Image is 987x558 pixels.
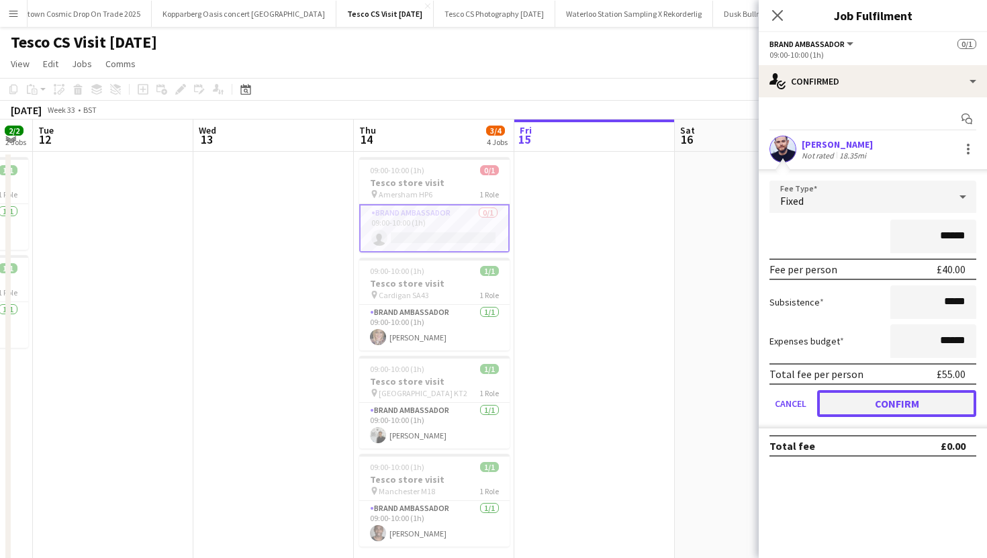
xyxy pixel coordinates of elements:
span: 0/1 [957,39,976,49]
span: 14 [357,132,376,147]
span: 16 [678,132,695,147]
div: [PERSON_NAME] [802,138,873,150]
span: 1 Role [479,486,499,496]
button: Tesco CS Visit [DATE] [336,1,434,27]
app-card-role: Brand Ambassador1/109:00-10:00 (1h)[PERSON_NAME] [359,305,510,351]
app-job-card: 09:00-10:00 (1h)1/1Tesco store visit Manchester M181 RoleBrand Ambassador1/109:00-10:00 (1h)[PERS... [359,454,510,547]
span: View [11,58,30,70]
a: Edit [38,55,64,73]
app-job-card: 09:00-10:00 (1h)0/1Tesco store visit Amersham HP61 RoleBrand Ambassador0/109:00-10:00 (1h) [359,157,510,252]
span: 09:00-10:00 (1h) [370,165,424,175]
button: Kopparberg Oasis concert [GEOGRAPHIC_DATA] [152,1,336,27]
span: Wed [199,124,216,136]
span: 09:00-10:00 (1h) [370,462,424,472]
span: Jobs [72,58,92,70]
span: Fixed [780,194,804,207]
app-job-card: 09:00-10:00 (1h)1/1Tesco store visit Cardigan SA431 RoleBrand Ambassador1/109:00-10:00 (1h)[PERSO... [359,258,510,351]
span: 09:00-10:00 (1h) [370,266,424,276]
span: [GEOGRAPHIC_DATA] KT2 [379,388,467,398]
div: £55.00 [937,367,966,381]
div: Total fee [769,439,815,453]
h3: Tesco store visit [359,277,510,289]
h3: Tesco store visit [359,473,510,485]
span: Thu [359,124,376,136]
div: Fee per person [769,263,837,276]
span: 12 [36,132,54,147]
a: Jobs [66,55,97,73]
span: Tue [38,124,54,136]
button: Brand Ambassador [769,39,855,49]
app-card-role: Brand Ambassador1/109:00-10:00 (1h)[PERSON_NAME] [359,501,510,547]
button: Tesco CS Photography [DATE] [434,1,555,27]
app-card-role: Brand Ambassador0/109:00-10:00 (1h) [359,204,510,252]
span: Manchester M18 [379,486,435,496]
span: 3/4 [486,126,505,136]
h3: Tesco store visit [359,375,510,387]
div: BST [83,105,97,115]
label: Subsistence [769,296,824,308]
div: £0.00 [941,439,966,453]
span: Fri [520,124,532,136]
h3: Job Fulfilment [759,7,987,24]
app-job-card: 09:00-10:00 (1h)1/1Tesco store visit [GEOGRAPHIC_DATA] KT21 RoleBrand Ambassador1/109:00-10:00 (1... [359,356,510,449]
button: Cancel [769,390,812,417]
span: Comms [105,58,136,70]
div: Not rated [802,150,837,160]
div: Confirmed [759,65,987,97]
button: Dusk Bullring events [713,1,805,27]
span: 13 [197,132,216,147]
app-card-role: Brand Ambassador1/109:00-10:00 (1h)[PERSON_NAME] [359,403,510,449]
span: 1/1 [480,364,499,374]
button: Confirm [817,390,976,417]
span: 1 Role [479,388,499,398]
span: 09:00-10:00 (1h) [370,364,424,374]
div: 4 Jobs [487,137,508,147]
span: Week 33 [44,105,78,115]
h3: Tesco store visit [359,177,510,189]
span: 1 Role [479,189,499,199]
span: Brand Ambassador [769,39,845,49]
span: Cardigan SA43 [379,290,429,300]
span: 1/1 [480,266,499,276]
a: View [5,55,35,73]
label: Expenses budget [769,335,844,347]
h1: Tesco CS Visit [DATE] [11,32,157,52]
span: Sat [680,124,695,136]
div: 09:00-10:00 (1h) [769,50,976,60]
span: 0/1 [480,165,499,175]
span: 1 Role [479,290,499,300]
span: Edit [43,58,58,70]
button: Waterloo Station Sampling X Rekorderlig [555,1,713,27]
div: Total fee per person [769,367,863,381]
div: [DATE] [11,103,42,117]
div: £40.00 [937,263,966,276]
div: 18.35mi [837,150,869,160]
a: Comms [100,55,141,73]
span: 2/2 [5,126,23,136]
span: 1/1 [480,462,499,472]
span: Amersham HP6 [379,189,432,199]
span: 15 [518,132,532,147]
